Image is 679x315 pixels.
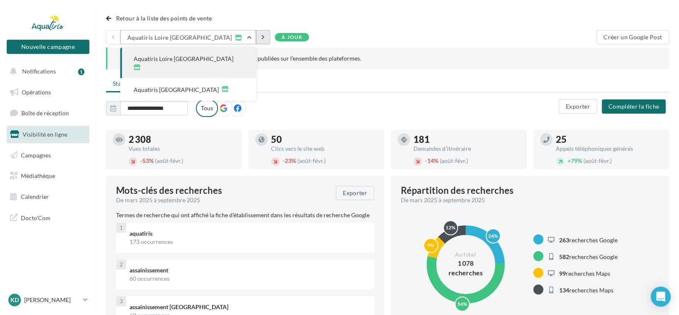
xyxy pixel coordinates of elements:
[129,274,367,283] div: 60 occurrences
[283,157,296,164] span: 23%
[559,253,569,260] span: 582
[22,89,51,96] span: Opérations
[21,212,51,223] span: Docto'Com
[196,99,218,117] label: Tous
[140,157,142,164] span: -
[129,135,235,144] div: 2 308
[116,15,212,22] span: Retour à la liste des points de vente
[602,99,666,114] button: Compléter la fiche
[271,146,378,152] div: Clics vers le site web
[134,55,233,63] span: Aquatiris Loire [GEOGRAPHIC_DATA]
[271,135,378,144] div: 50
[559,236,618,243] span: recherches Google
[5,126,91,143] a: Visibilité en ligne
[21,193,49,200] span: Calendrier
[129,303,367,311] div: assainissement [GEOGRAPHIC_DATA]
[5,188,91,206] a: Calendrier
[120,30,256,44] button: Aquatiris Loire [GEOGRAPHIC_DATA]
[24,296,80,304] p: [PERSON_NAME]
[568,157,582,164] span: 79%
[559,269,610,277] span: recherches Maps
[129,146,235,152] div: Vues totales
[78,69,84,75] div: 1
[5,63,88,80] button: Notifications 1
[440,157,468,164] span: (août-févr.)
[401,186,514,195] div: Répartition des recherches
[116,186,222,195] span: Mots-clés des recherches
[413,146,520,152] div: Demandes d'itinéraire
[129,266,367,274] div: assainissement
[559,99,597,114] button: Exporter
[559,236,569,243] span: 263
[568,157,571,164] span: +
[106,13,215,23] button: Retour à la liste des points de vente
[297,157,326,164] span: (août-févr.)
[336,186,374,200] button: Exporter
[7,292,89,308] a: KD [PERSON_NAME]
[556,146,662,152] div: Appels téléphoniques générés
[22,68,56,75] span: Notifications
[116,211,374,219] p: Termes de recherche qui ont affiché la fiche d'établissement dans les résultats de recherche Google
[134,86,219,94] span: Aquatiris [GEOGRAPHIC_DATA]
[10,296,19,304] span: KD
[598,102,669,109] a: Compléter la fiche
[583,157,612,164] span: (août-févr.)
[5,84,91,101] a: Opérations
[116,223,126,233] div: 1
[425,157,438,164] span: 14%
[7,40,89,54] button: Nouvelle campagne
[559,286,613,293] span: recherches Maps
[559,269,566,277] span: 99
[140,157,154,164] span: 53%
[116,259,126,269] div: 2
[129,238,367,246] div: 173 occurrences
[425,157,427,164] span: -
[651,287,671,307] div: Open Intercom Messenger
[5,167,91,185] a: Médiathèque
[127,34,232,41] div: Aquatiris Loire [GEOGRAPHIC_DATA]
[21,172,55,179] span: Médiathèque
[559,286,569,293] span: 134
[129,229,367,238] div: aquatiris
[5,147,91,164] a: Campagnes
[5,209,91,226] a: Docto'Com
[596,30,669,44] button: Créer un Google Post
[21,151,51,158] span: Campagnes
[5,104,91,122] a: Boîte de réception
[23,131,67,138] span: Visibilité en ligne
[21,109,69,117] span: Boîte de réception
[116,196,329,204] div: De mars 2025 à septembre 2025
[401,196,652,204] div: De mars 2025 à septembre 2025
[116,296,126,306] div: 3
[556,135,662,144] div: 25
[413,135,520,144] div: 181
[283,157,285,164] span: -
[559,253,618,260] span: recherches Google
[275,33,309,41] div: À jour
[121,54,656,63] div: Les informations de votre fiche ont été correctement publiées sur l’ensemble des plateformes.
[155,157,183,164] span: (août-févr.)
